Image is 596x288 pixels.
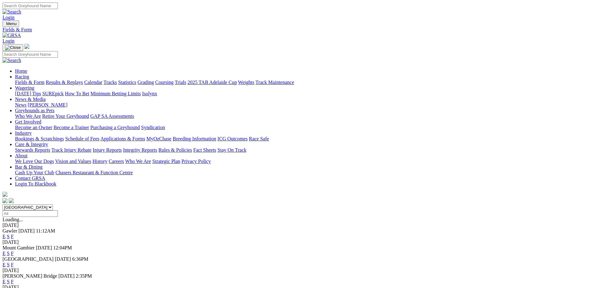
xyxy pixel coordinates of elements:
[65,91,89,96] a: How To Bet
[51,147,91,153] a: Track Injury Rebate
[3,3,58,9] input: Search
[15,108,54,113] a: Greyhounds as Pets
[104,80,117,85] a: Tracks
[7,234,10,239] a: S
[15,91,41,96] a: [DATE] Tips
[187,80,237,85] a: 2025 TAB Adelaide Cup
[3,38,14,44] a: Login
[65,136,99,141] a: Schedule of Fees
[155,80,174,85] a: Coursing
[217,136,247,141] a: ICG Outcomes
[90,125,140,130] a: Purchasing a Greyhound
[3,210,58,217] input: Select date
[123,147,157,153] a: Integrity Reports
[15,142,48,147] a: Care & Integrity
[3,251,6,256] a: E
[109,159,124,164] a: Careers
[3,27,593,33] div: Fields & Form
[18,228,35,233] span: [DATE]
[7,262,10,267] a: S
[3,268,593,273] div: [DATE]
[7,279,10,284] a: S
[15,80,593,85] div: Racing
[11,279,14,284] a: F
[249,136,269,141] a: Race Safe
[72,256,89,262] span: 6:36PM
[3,223,593,228] div: [DATE]
[15,170,593,175] div: Bar & Dining
[3,15,14,20] a: Login
[15,153,28,158] a: About
[15,119,41,124] a: Get Involved
[15,74,29,79] a: Racing
[55,170,133,175] a: Chasers Restaurant & Function Centre
[3,239,593,245] div: [DATE]
[15,147,50,153] a: Stewards Reports
[3,20,19,27] button: Toggle navigation
[158,147,192,153] a: Rules & Policies
[256,80,294,85] a: Track Maintenance
[42,113,89,119] a: Retire Your Greyhound
[5,45,21,50] img: Close
[15,136,64,141] a: Bookings & Scratchings
[3,234,6,239] a: E
[15,91,593,97] div: Wagering
[3,217,23,222] span: Loading...
[55,159,91,164] a: Vision and Values
[142,91,157,96] a: Isolynx
[7,251,10,256] a: S
[15,102,26,107] a: News
[3,245,35,250] span: Mount Gambier
[146,136,171,141] a: MyOzChase
[53,125,89,130] a: Become a Trainer
[46,80,83,85] a: Results & Replays
[100,136,145,141] a: Applications & Forms
[15,164,43,170] a: Bar & Dining
[93,147,122,153] a: Injury Reports
[59,273,75,279] span: [DATE]
[24,44,29,49] img: logo-grsa-white.png
[90,91,141,96] a: Minimum Betting Limits
[193,147,216,153] a: Fact Sheets
[15,125,52,130] a: Become an Owner
[6,21,17,26] span: Menu
[15,102,593,108] div: News & Media
[36,228,55,233] span: 11:12AM
[3,58,21,63] img: Search
[15,68,27,74] a: Home
[181,159,211,164] a: Privacy Policy
[125,159,151,164] a: Who We Are
[3,9,21,15] img: Search
[84,80,102,85] a: Calendar
[15,159,593,164] div: About
[175,80,186,85] a: Trials
[28,102,67,107] a: [PERSON_NAME]
[15,113,41,119] a: Who We Are
[42,91,64,96] a: SUREpick
[141,125,165,130] a: Syndication
[173,136,216,141] a: Breeding Information
[90,113,134,119] a: GAP SA Assessments
[15,159,54,164] a: We Love Our Dogs
[3,279,6,284] a: E
[11,251,14,256] a: F
[3,51,58,58] input: Search
[217,147,246,153] a: Stay On Track
[15,170,54,175] a: Cash Up Your Club
[53,245,72,250] span: 12:04PM
[92,159,107,164] a: History
[238,80,254,85] a: Weights
[15,97,46,102] a: News & Media
[3,262,6,267] a: E
[3,228,17,233] span: Gawler
[9,198,14,203] img: twitter.svg
[15,181,56,186] a: Login To Blackbook
[76,273,92,279] span: 2:35PM
[15,130,32,136] a: Industry
[15,175,45,181] a: Contact GRSA
[36,245,52,250] span: [DATE]
[138,80,154,85] a: Grading
[15,125,593,130] div: Get Involved
[3,273,57,279] span: [PERSON_NAME] Bridge
[11,262,14,267] a: F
